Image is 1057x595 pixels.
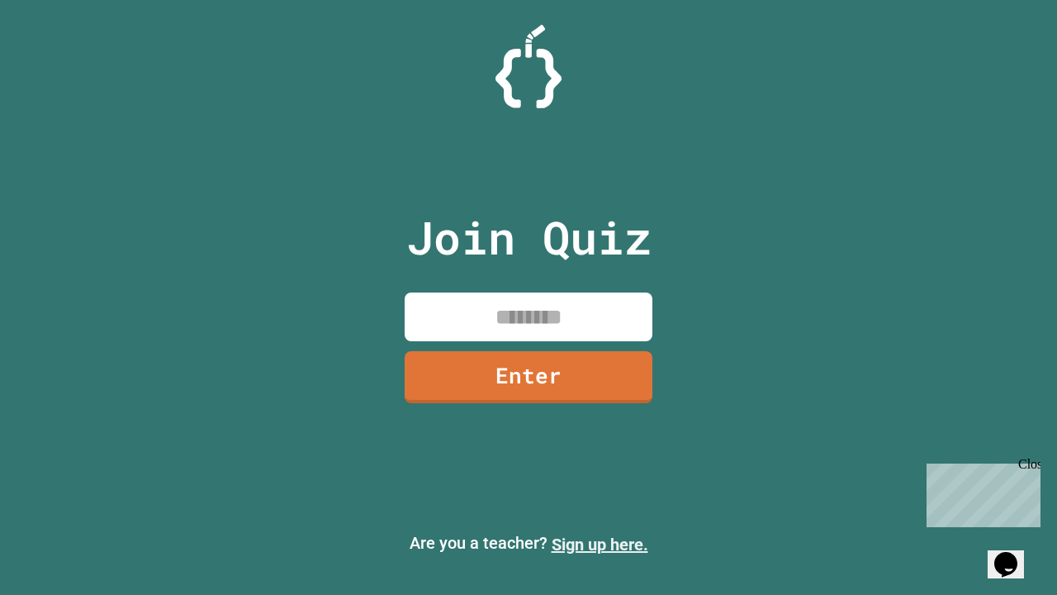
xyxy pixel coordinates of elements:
iframe: chat widget [920,457,1040,527]
iframe: chat widget [988,529,1040,578]
p: Join Quiz [406,203,652,272]
div: Chat with us now!Close [7,7,114,105]
p: Are you a teacher? [13,531,1044,557]
a: Sign up here. [552,535,648,555]
img: Logo.svg [495,25,562,108]
a: Enter [405,351,652,403]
